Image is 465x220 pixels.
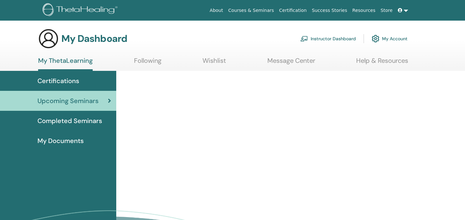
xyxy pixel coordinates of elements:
img: cog.svg [372,33,379,44]
img: chalkboard-teacher.svg [300,36,308,42]
a: My Account [372,32,408,46]
span: Upcoming Seminars [37,96,98,106]
a: Message Center [267,57,315,69]
img: logo.png [43,3,120,18]
a: Courses & Seminars [226,5,277,16]
a: Success Stories [309,5,350,16]
a: My ThetaLearning [38,57,93,71]
a: Following [134,57,161,69]
span: Certifications [37,76,79,86]
span: My Documents [37,136,84,146]
a: Store [378,5,395,16]
img: generic-user-icon.jpg [38,28,59,49]
a: Help & Resources [356,57,408,69]
a: Wishlist [202,57,226,69]
a: Instructor Dashboard [300,32,356,46]
a: Resources [350,5,378,16]
a: About [207,5,225,16]
h3: My Dashboard [61,33,127,44]
a: Certification [276,5,309,16]
span: Completed Seminars [37,116,102,126]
